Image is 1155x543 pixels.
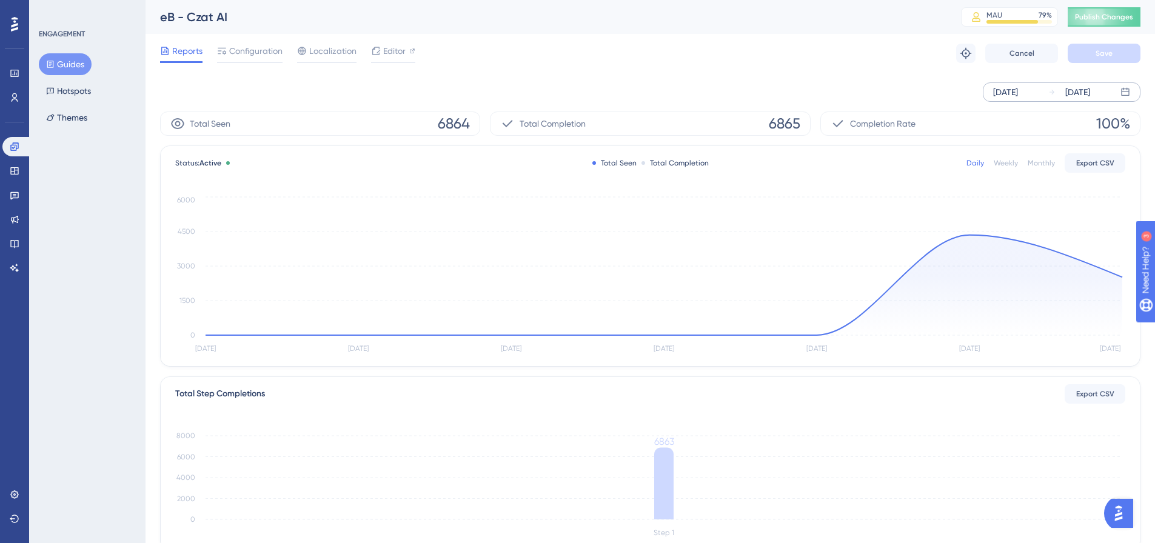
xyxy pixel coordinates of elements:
span: 6864 [438,114,470,133]
div: Monthly [1028,158,1055,168]
span: Total Seen [190,116,230,131]
div: Total Seen [592,158,637,168]
div: [DATE] [1065,85,1090,99]
span: Active [199,159,221,167]
button: Save [1068,44,1140,63]
div: Total Step Completions [175,387,265,401]
span: 100% [1096,114,1130,133]
div: 79 % [1039,10,1052,20]
tspan: 6863 [654,436,674,447]
tspan: 6000 [177,196,195,204]
tspan: [DATE] [959,344,980,353]
span: Cancel [1009,48,1034,58]
div: [DATE] [993,85,1018,99]
span: Export CSV [1076,158,1114,168]
tspan: 0 [190,515,195,524]
span: Configuration [229,44,283,58]
div: MAU [986,10,1002,20]
tspan: 3000 [177,262,195,270]
tspan: [DATE] [654,344,674,353]
tspan: [DATE] [806,344,827,353]
span: Reports [172,44,203,58]
span: Total Completion [520,116,586,131]
tspan: 8000 [176,431,195,440]
tspan: [DATE] [501,344,521,353]
div: Weekly [994,158,1018,168]
span: Status: [175,158,221,168]
button: Themes [39,107,95,128]
div: 3 [84,6,88,16]
tspan: [DATE] [348,344,369,353]
tspan: 6000 [177,453,195,461]
button: Export CSV [1065,153,1125,173]
tspan: 1500 [179,296,195,305]
span: Completion Rate [850,116,916,131]
tspan: 4000 [176,473,195,482]
div: ENGAGEMENT [39,29,85,39]
span: Need Help? [28,3,76,18]
button: Hotspots [39,80,98,102]
tspan: 4500 [178,227,195,236]
tspan: 2000 [177,495,195,503]
div: Daily [966,158,984,168]
span: Localization [309,44,357,58]
button: Export CSV [1065,384,1125,404]
span: Export CSV [1076,389,1114,399]
tspan: [DATE] [195,344,216,353]
button: Cancel [985,44,1058,63]
tspan: [DATE] [1100,344,1120,353]
span: 6865 [769,114,800,133]
span: Publish Changes [1075,12,1133,22]
tspan: Step 1 [654,528,674,537]
span: Editor [383,44,406,58]
div: Total Completion [641,158,709,168]
tspan: 0 [190,331,195,339]
span: Save [1096,48,1113,58]
iframe: UserGuiding AI Assistant Launcher [1104,495,1140,531]
div: eB - Czat AI [160,8,931,25]
button: Publish Changes [1068,7,1140,27]
button: Guides [39,53,92,75]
